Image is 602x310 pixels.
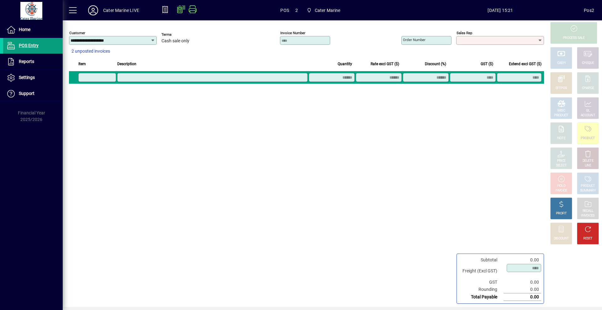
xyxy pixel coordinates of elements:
div: NOTE [557,136,565,141]
div: SUMMARY [580,188,596,193]
span: Description [117,60,136,67]
td: Freight (Excl GST) [459,264,504,279]
span: Cash sale only [161,39,189,44]
div: PROCESS SALE [563,36,585,40]
div: EFTPOS [556,86,567,91]
mat-label: Sales rep [457,31,472,35]
mat-label: Order number [403,38,425,42]
td: 0.00 [504,279,541,286]
span: Discount (%) [425,60,446,67]
div: HOLD [557,184,565,188]
div: MISC [557,108,565,113]
td: 0.00 [504,286,541,293]
td: 0.00 [504,256,541,264]
td: Subtotal [459,256,504,264]
div: PRODUCT [554,113,568,118]
mat-label: Invoice number [280,31,305,35]
span: Home [19,27,30,32]
div: CASH [557,61,565,66]
mat-label: Customer [69,31,85,35]
span: 2 unposted invoices [71,48,110,55]
span: Extend excl GST ($) [509,60,541,67]
div: PRICE [557,159,566,163]
div: INVOICES [581,213,594,218]
div: INVOICE [555,188,567,193]
div: Pos2 [584,5,594,15]
td: 0.00 [504,293,541,301]
span: Rate excl GST ($) [371,60,399,67]
div: CHEQUE [582,61,594,66]
span: POS Entry [19,43,39,48]
div: RESET [583,236,593,241]
div: CHARGE [582,86,594,91]
span: Item [78,60,86,67]
a: Support [3,86,63,102]
span: Reports [19,59,34,64]
div: PRODUCT [581,184,595,188]
a: Reports [3,54,63,70]
span: POS [280,5,289,15]
div: DISCOUNT [554,236,569,241]
div: SELECT [556,163,567,168]
td: Rounding [459,286,504,293]
a: Settings [3,70,63,86]
button: 2 unposted invoices [69,46,113,57]
div: ACCOUNT [581,113,595,118]
td: Total Payable [459,293,504,301]
div: PROFIT [556,211,567,216]
div: PRODUCT [581,136,595,141]
div: RECALL [583,209,594,213]
span: 2 [295,5,298,15]
div: Cater Marine LIVE [103,5,139,15]
td: GST [459,279,504,286]
div: LINE [585,163,591,168]
span: Cater Marine [304,5,343,16]
span: Cater Marine [315,5,341,15]
span: Settings [19,75,35,80]
span: [DATE] 15:21 [417,5,584,15]
span: Support [19,91,34,96]
span: Quantity [338,60,352,67]
div: GL [586,108,590,113]
span: GST ($) [481,60,493,67]
a: Home [3,22,63,38]
span: Terms [161,33,199,37]
div: DELETE [583,159,593,163]
button: Profile [83,5,103,16]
